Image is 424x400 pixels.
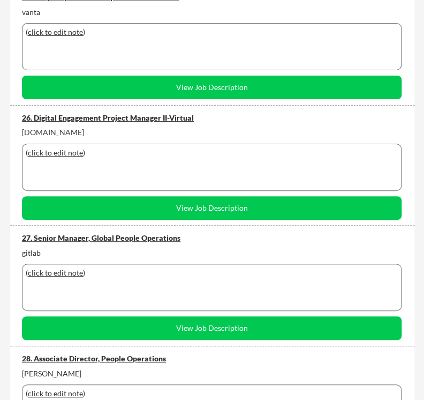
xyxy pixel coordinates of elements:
[22,353,402,364] div: 28. Associate Director, People Operations
[26,147,398,158] div: ( )
[22,113,402,123] div: 26. Digital Engagement Project Manager II-Virtual
[22,127,402,138] div: [DOMAIN_NAME]
[28,389,83,398] u: click to edit note
[28,27,83,36] u: click to edit note
[26,268,398,278] div: ( )
[26,27,398,38] div: ( )
[22,7,402,18] div: vanta
[22,76,402,99] button: View Job Description
[22,316,402,340] button: View Job Description
[28,148,83,157] u: click to edit note
[28,268,83,277] u: click to edit note
[26,388,398,399] div: ( )
[22,196,402,220] button: View Job Description
[22,233,402,243] div: 27. Senior Manager, Global People Operations
[22,368,402,379] div: [PERSON_NAME]
[22,248,402,258] div: gitlab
